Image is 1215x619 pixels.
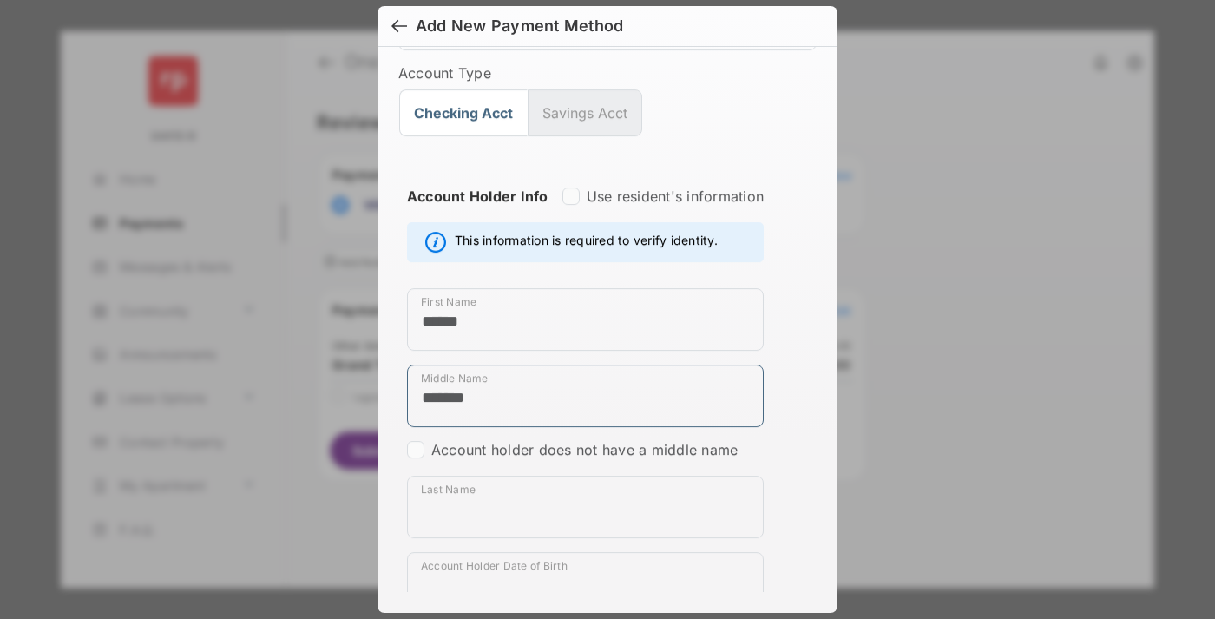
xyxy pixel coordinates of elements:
[455,232,718,253] span: This information is required to verify identity.
[407,188,548,236] strong: Account Holder Info
[431,441,738,458] label: Account holder does not have a middle name
[399,89,528,136] button: Checking Acct
[398,64,817,82] label: Account Type
[416,16,623,36] div: Add New Payment Method
[587,188,764,205] label: Use resident's information
[528,89,642,136] button: Savings Acct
